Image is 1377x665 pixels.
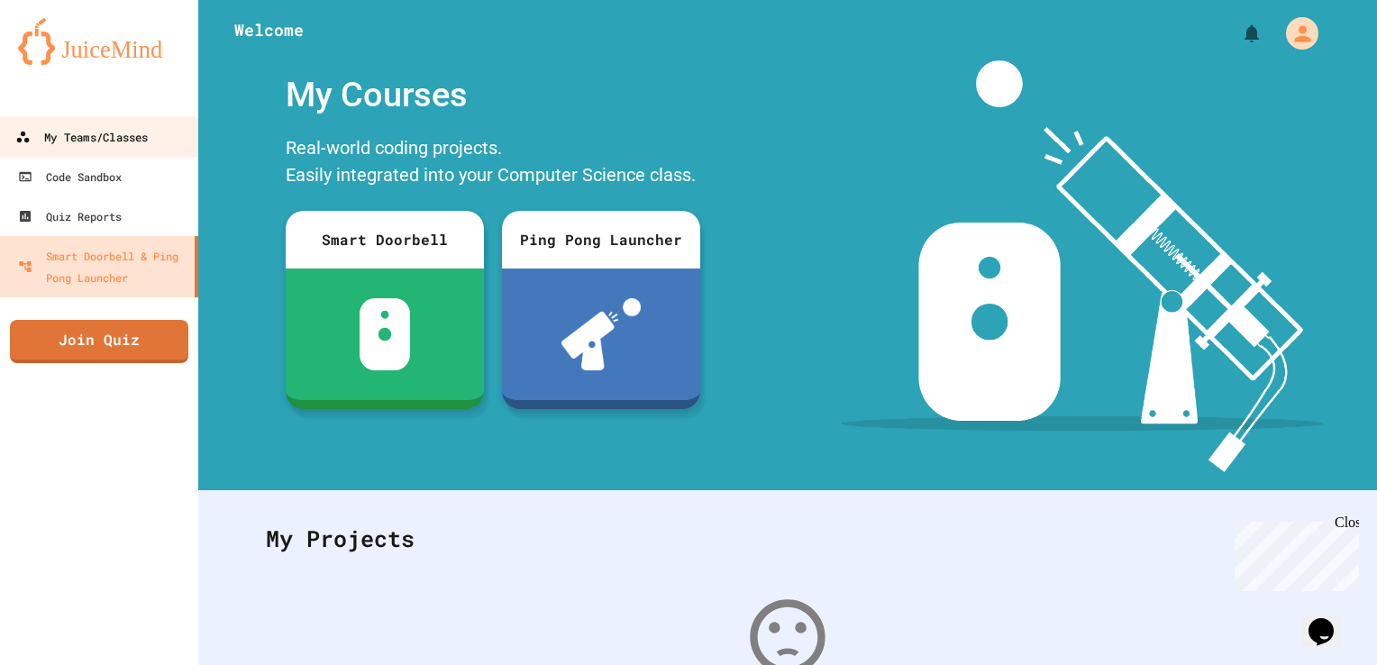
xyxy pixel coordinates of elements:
[502,211,700,269] div: Ping Pong Launcher
[1267,13,1323,54] div: My Account
[841,60,1324,472] img: banner-image-my-projects.png
[1208,18,1267,49] div: My Notifications
[15,126,148,149] div: My Teams/Classes
[18,166,122,187] div: Code Sandbox
[286,211,484,269] div: Smart Doorbell
[277,130,709,197] div: Real-world coding projects. Easily integrated into your Computer Science class.
[18,245,187,288] div: Smart Doorbell & Ping Pong Launcher
[1301,593,1359,647] iframe: chat widget
[18,205,122,227] div: Quiz Reports
[10,320,188,363] a: Join Quiz
[18,18,180,65] img: logo-orange.svg
[277,60,709,130] div: My Courses
[561,298,642,370] img: ppl-with-ball.png
[1227,515,1359,591] iframe: chat widget
[360,298,411,370] img: sdb-white.svg
[7,7,124,114] div: Chat with us now!Close
[248,504,1327,574] div: My Projects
